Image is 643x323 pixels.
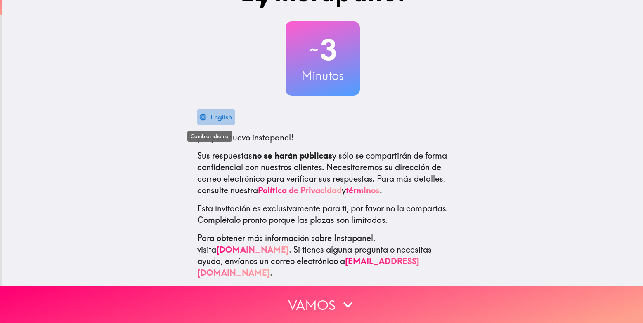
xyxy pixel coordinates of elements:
[197,150,448,196] p: Sus respuestas y sólo se compartirán de forma confidencial con nuestros clientes. Necesitaremos s...
[252,150,332,161] b: no se harán públicas
[308,37,320,62] span: ~
[197,109,235,125] button: English
[286,67,360,84] h3: Minutos
[197,256,419,278] a: [EMAIL_ADDRESS][DOMAIN_NAME]
[286,33,360,67] h2: 3
[197,132,293,143] span: ¡Hay un nuevo instapanel!
[346,185,380,195] a: términos
[258,185,342,195] a: Política de Privacidad
[187,131,232,142] div: Cambiar idioma
[197,203,448,226] p: Esta invitación es exclusivamente para ti, por favor no la compartas. Complétalo pronto porque la...
[210,111,232,123] div: English
[216,244,289,255] a: [DOMAIN_NAME]
[197,232,448,279] p: Para obtener más información sobre Instapanel, visita . Si tienes alguna pregunta o necesitas ayu...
